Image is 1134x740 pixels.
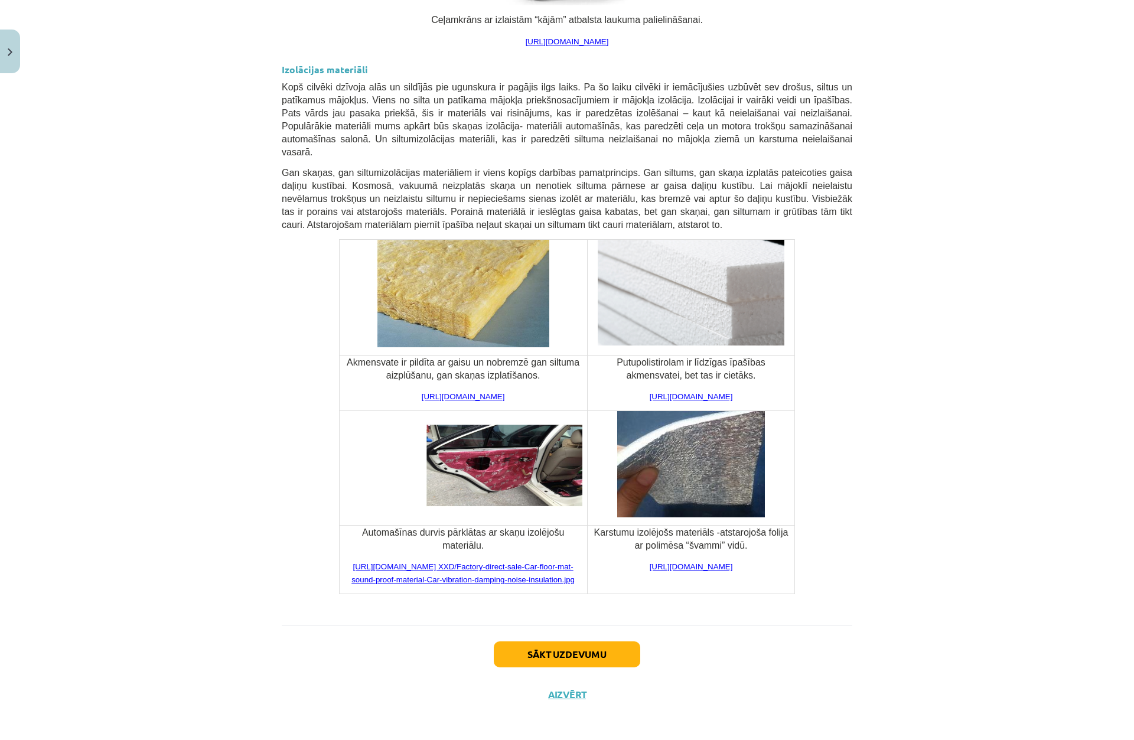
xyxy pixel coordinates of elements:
span: Kopš cilvēki dzīvoja alās un sildījās pie ugunskura ir pagājis ilgs laiks. Pa šo laiku cilvēki ir... [282,82,852,157]
strong: Izolācijas materiāli [282,63,368,76]
img: Factory direct sale Car floor mat sound proof material Car vibration damping noise insulation|car... [426,411,582,517]
img: Insulation Material at Rs 120/square meter | Insulation Material | ID: 15372789088 [377,240,549,347]
span: Automašīnas durvis pārklātas ar skaņu izolējošu materiālu. [362,527,564,550]
a: [URL][DOMAIN_NAME] [650,392,733,401]
span: Gan skaņas, gan siltumizolācijas materiāliem ir viens kopīgs darbības pamatprincips. Gan siltums,... [282,168,852,230]
button: Aizvērt [545,689,589,700]
a: [URL][DOMAIN_NAME] [526,37,609,46]
img: Organic Insulation Materials [598,240,784,345]
a: [URL][DOMAIN_NAME] [422,392,505,401]
span: Ceļamkrāns ar izlaistām “kājām” atbalsta laukuma palielināšanai. [431,15,703,25]
a: [URL][DOMAIN_NAME] XXD/Factory-direct-sale-Car-floor-mat-sound-proof-material-Car-vibration-dampi... [351,562,575,584]
img: icon-close-lesson-0947bae3869378f0d4975bcd49f059093ad1ed9edebbc8119c70593378902aed.svg [8,48,12,56]
button: Sākt uzdevumu [494,641,640,667]
span: Akmensvate ir pildīta ar gaisu un nobremzē gan siltuma aizplūšanu, gan skaņas izplatīšanos. [347,357,579,380]
span: Karstumu izolējošs materiāls -atstarojoša folija ar polimēsa “švammi” vidū. [594,527,788,550]
img: heat insulation material Cheaper Than Retail Price&gt; Buy Clothing, Accessories and lifestyle pr... [617,411,765,517]
span: Putupolistirolam ir līdzīgas īpašības akmensvatei, bet tas ir cietāks. [617,357,765,380]
a: [URL][DOMAIN_NAME] [650,562,733,571]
